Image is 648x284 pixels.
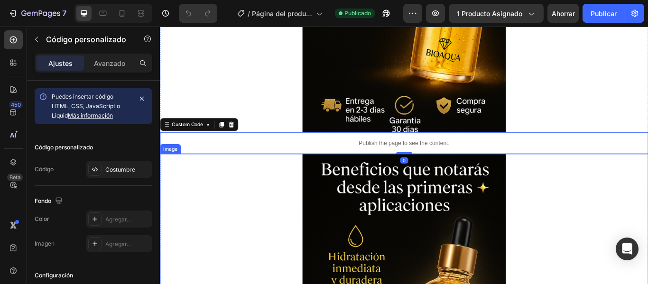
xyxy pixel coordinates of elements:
[591,9,617,18] font: Publicar
[344,9,371,17] font: Publicado
[105,166,135,173] font: Costumbre
[280,152,289,160] div: 0
[46,34,127,45] p: Código personalizado
[252,9,312,37] font: Página del producto - 26 de septiembre, 11:06:43
[248,9,250,18] font: /
[9,174,20,181] font: Beta
[35,144,93,151] font: Código personalizado
[35,215,49,222] font: Color
[68,112,113,119] a: Más información
[160,27,648,284] iframe: Área de diseño
[583,4,625,23] button: Publicar
[62,9,66,18] font: 7
[35,240,55,247] font: Imagen
[552,9,575,18] font: Ahorrar
[179,4,217,23] div: Deshacer/Rehacer
[449,4,544,23] button: 1 producto asignado
[4,4,71,23] button: 7
[105,216,131,223] font: Agregar...
[2,138,22,147] div: Image
[94,59,125,67] font: Avanzado
[35,197,51,204] font: Fondo
[52,93,120,119] font: Puedes insertar código HTML, CSS, JavaScript o Liquid
[616,238,639,260] div: Abrir Intercom Messenger
[457,9,522,18] font: 1 producto asignado
[35,272,73,279] font: Configuración
[48,59,73,67] font: Ajustes
[105,240,131,247] font: Agregar...
[35,165,54,173] font: Código
[46,35,126,44] font: Código personalizado
[547,4,579,23] button: Ahorrar
[11,101,21,108] font: 450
